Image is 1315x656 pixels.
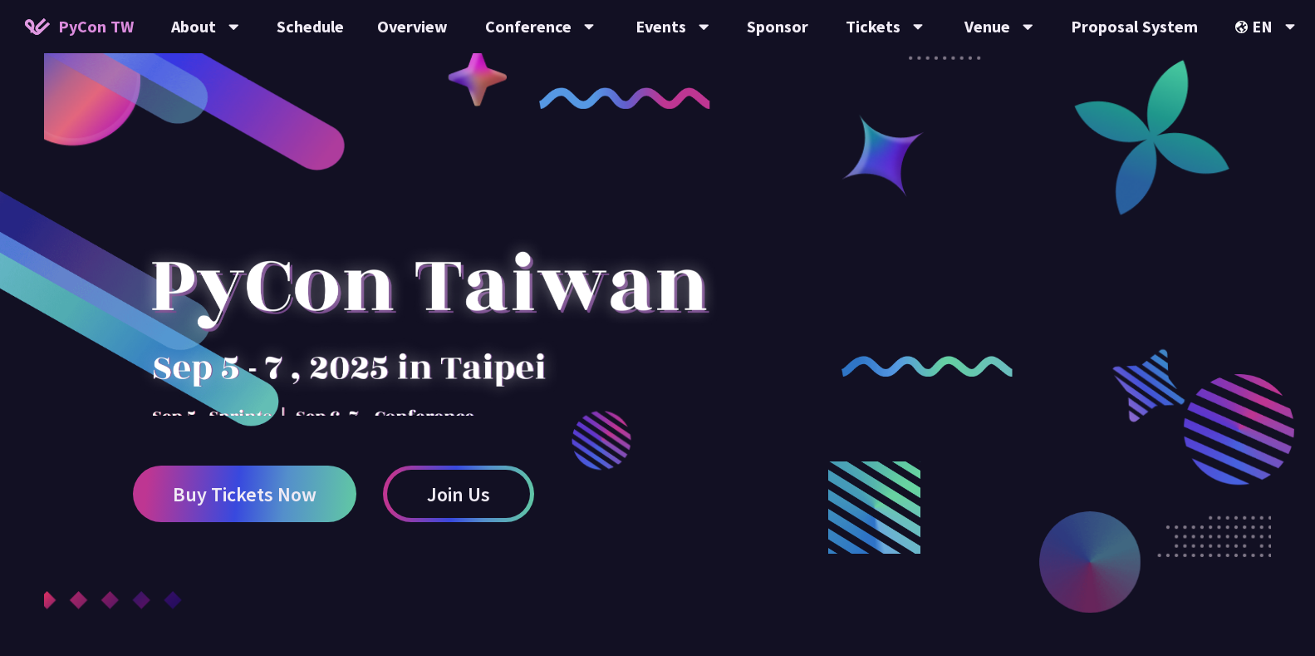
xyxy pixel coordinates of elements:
img: Home icon of PyCon TW 2025 [25,18,50,35]
a: Buy Tickets Now [133,466,356,522]
span: Join Us [427,484,490,505]
span: Buy Tickets Now [173,484,316,505]
a: Join Us [383,466,534,522]
span: PyCon TW [58,14,134,39]
img: curly-1.ebdbada.png [539,87,710,109]
a: PyCon TW [8,6,150,47]
img: Locale Icon [1235,21,1252,33]
img: curly-2.e802c9f.png [842,356,1013,377]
